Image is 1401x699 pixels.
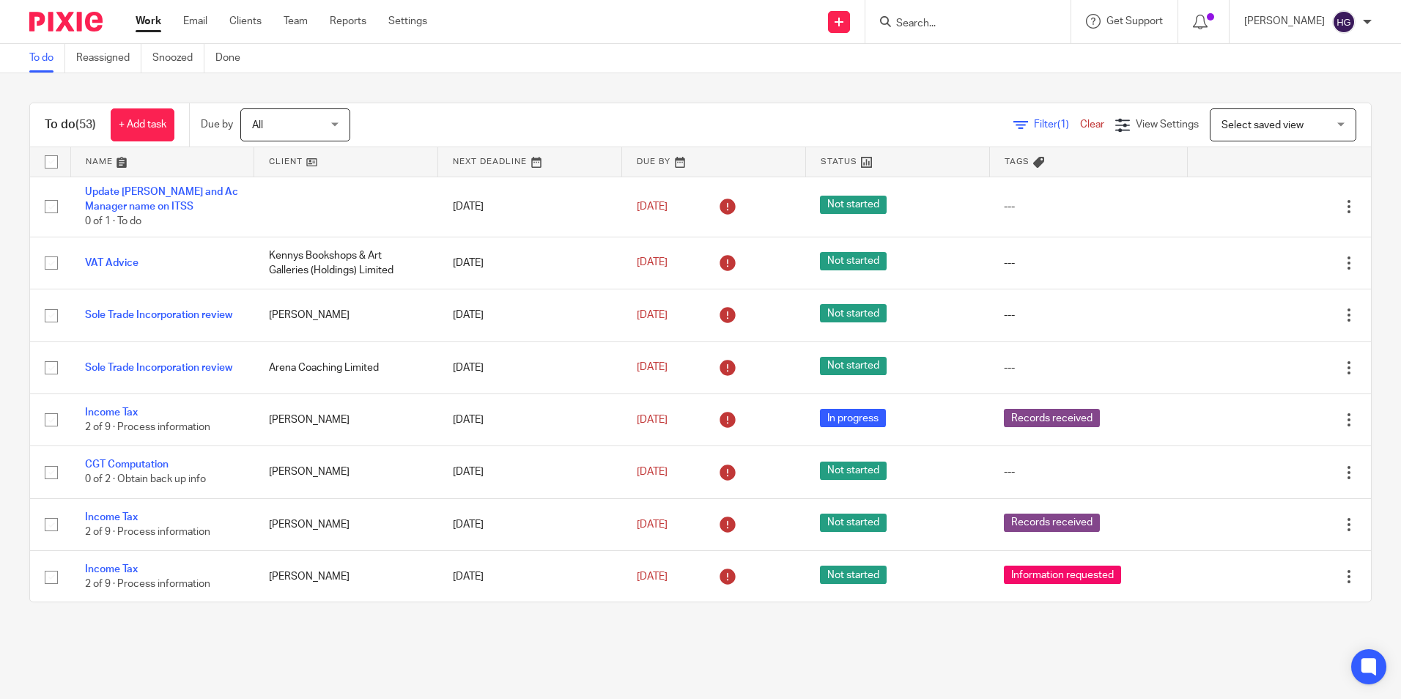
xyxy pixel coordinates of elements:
span: In progress [820,409,886,427]
td: [PERSON_NAME] [254,498,438,550]
a: Sole Trade Incorporation review [85,363,232,373]
td: [PERSON_NAME] [254,289,438,341]
p: Due by [201,117,233,132]
td: [DATE] [438,551,622,603]
a: To do [29,44,65,73]
span: [DATE] [637,363,668,373]
span: 2 of 9 · Process information [85,422,210,432]
span: (1) [1057,119,1069,130]
span: Records received [1004,514,1100,532]
span: [DATE] [637,467,668,477]
span: [DATE] [637,201,668,212]
td: [PERSON_NAME] [254,446,438,498]
div: --- [1004,465,1172,479]
span: Information requested [1004,566,1121,584]
span: All [252,120,263,130]
td: Arena Coaching Limited [254,341,438,393]
td: Kennys Bookshops & Art Galleries (Holdings) Limited [254,237,438,289]
a: Clear [1080,119,1104,130]
a: Update [PERSON_NAME] and Ac Manager name on ITSS [85,187,238,212]
a: VAT Advice [85,258,138,268]
span: Get Support [1106,16,1163,26]
span: [DATE] [637,415,668,425]
span: [DATE] [637,572,668,582]
td: [DATE] [438,393,622,445]
a: + Add task [111,108,174,141]
span: 2 of 9 · Process information [85,580,210,590]
a: CGT Computation [85,459,169,470]
a: Reassigned [76,44,141,73]
a: Income Tax [85,512,138,522]
a: Sole Trade Incorporation review [85,310,232,320]
span: Not started [820,357,887,375]
span: Select saved view [1221,120,1304,130]
span: [DATE] [637,258,668,268]
td: [DATE] [438,446,622,498]
td: [DATE] [438,341,622,393]
td: [DATE] [438,289,622,341]
a: Work [136,14,161,29]
td: [PERSON_NAME] [254,551,438,603]
span: Not started [820,304,887,322]
p: [PERSON_NAME] [1244,14,1325,29]
div: --- [1004,308,1172,322]
span: 2 of 9 · Process information [85,527,210,537]
a: Reports [330,14,366,29]
a: Done [215,44,251,73]
a: Email [183,14,207,29]
div: --- [1004,256,1172,270]
a: Clients [229,14,262,29]
a: Snoozed [152,44,204,73]
td: [DATE] [438,498,622,550]
div: --- [1004,199,1172,214]
span: Tags [1005,158,1030,166]
span: Not started [820,196,887,214]
a: Settings [388,14,427,29]
img: Pixie [29,12,103,32]
td: [PERSON_NAME] [254,393,438,445]
span: 0 of 2 · Obtain back up info [85,475,206,485]
span: Not started [820,252,887,270]
span: Filter [1034,119,1080,130]
div: --- [1004,360,1172,375]
span: (53) [75,119,96,130]
span: 0 of 1 · To do [85,216,141,226]
span: Records received [1004,409,1100,427]
h1: To do [45,117,96,133]
span: Not started [820,514,887,532]
input: Search [895,18,1027,31]
span: [DATE] [637,310,668,320]
img: svg%3E [1332,10,1356,34]
span: Not started [820,462,887,480]
td: [DATE] [438,177,622,237]
span: View Settings [1136,119,1199,130]
span: Not started [820,566,887,584]
a: Team [284,14,308,29]
td: [DATE] [438,237,622,289]
span: [DATE] [637,519,668,530]
a: Income Tax [85,407,138,418]
a: Income Tax [85,564,138,574]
